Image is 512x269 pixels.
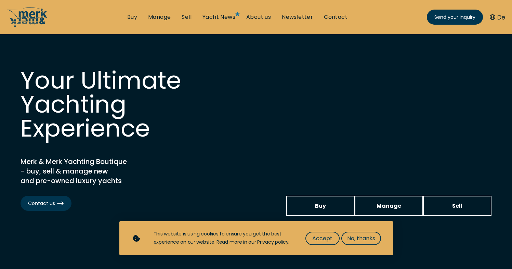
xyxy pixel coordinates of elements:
[315,202,326,210] span: Buy
[423,196,491,216] a: Sell
[127,13,137,21] a: Buy
[490,13,505,22] button: De
[427,10,483,25] a: Send your inquiry
[21,196,71,211] a: Contact us
[21,68,226,140] h1: Your Ultimate Yachting Experience
[347,234,375,243] span: No, thanks
[182,13,192,21] a: Sell
[282,13,313,21] a: Newsletter
[202,13,235,21] a: Yacht News
[28,200,64,207] span: Contact us
[312,234,332,243] span: Accept
[434,14,475,21] span: Send your inquiry
[257,239,288,245] a: Privacy policy
[452,202,462,210] span: Sell
[324,13,347,21] a: Contact
[377,202,401,210] span: Manage
[148,13,171,21] a: Manage
[355,196,423,216] a: Manage
[246,13,271,21] a: About us
[305,232,340,245] button: Accept
[21,157,192,185] h2: Merk & Merk Yachting Boutique - buy, sell & manage new and pre-owned luxury yachts
[286,196,355,216] a: Buy
[341,232,381,245] button: No, thanks
[154,230,292,246] div: This website is using cookies to ensure you get the best experience on our website. Read more in ...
